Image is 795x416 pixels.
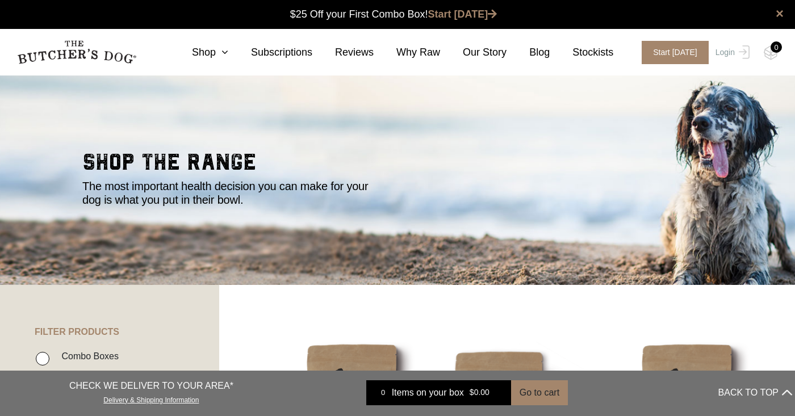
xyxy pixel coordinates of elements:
[228,45,312,60] a: Subscriptions
[375,387,392,398] div: 0
[776,7,784,20] a: close
[507,45,550,60] a: Blog
[550,45,613,60] a: Stockists
[103,393,199,404] a: Delivery & Shipping Information
[630,41,713,64] a: Start [DATE]
[642,41,709,64] span: Start [DATE]
[69,379,233,393] p: CHECK WE DELIVER TO YOUR AREA*
[764,45,778,60] img: TBD_Cart-Empty.png
[511,380,568,405] button: Go to cart
[56,348,119,364] label: Combo Boxes
[392,386,464,400] span: Items on your box
[470,388,489,397] bdi: 0.00
[440,45,507,60] a: Our Story
[470,388,474,397] span: $
[428,9,497,20] a: Start [DATE]
[771,41,782,53] div: 0
[366,380,511,405] a: 0 Items on your box $0.00
[169,45,228,60] a: Shop
[718,379,792,406] button: BACK TO TOP
[82,179,383,207] p: The most important health decision you can make for your dog is what you put in their bowl.
[312,45,374,60] a: Reviews
[82,151,713,179] h2: shop the range
[374,45,440,60] a: Why Raw
[713,41,750,64] a: Login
